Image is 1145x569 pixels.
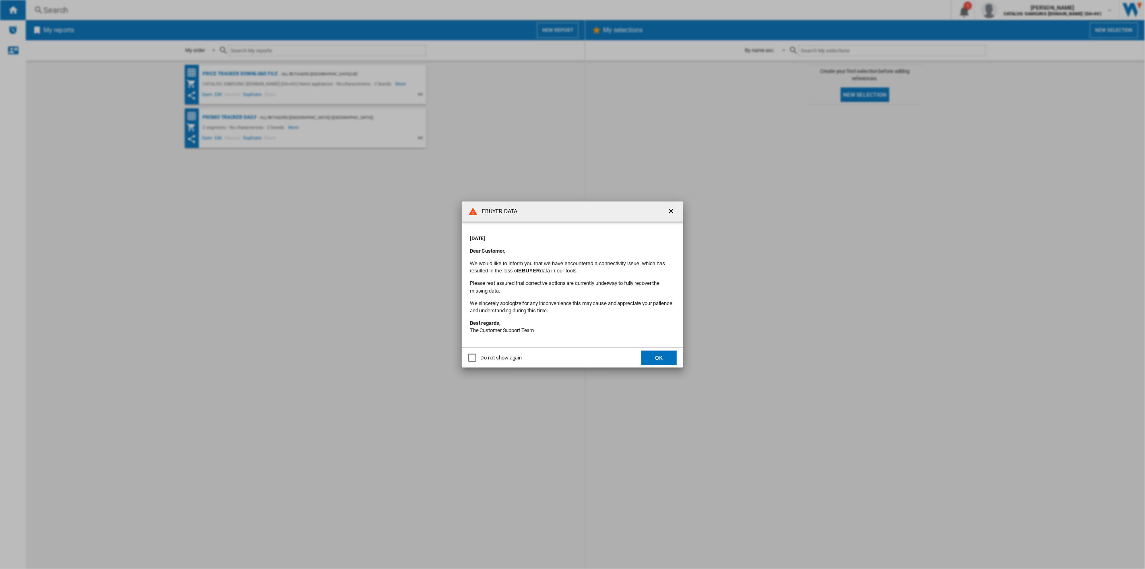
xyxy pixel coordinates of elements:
[470,260,665,274] font: We would like to inform you that we have encountered a connectivity issue, which has resulted in ...
[480,354,522,361] div: Do not show again
[664,204,680,220] button: getI18NText('BUTTONS.CLOSE_DIALOG')
[470,280,675,294] p: Please rest assured that corrective actions are currently underway to fully recover the missing d...
[478,208,517,216] h4: EBUYER DATA
[641,351,677,365] button: OK
[470,320,500,326] strong: Best regards,
[470,235,485,241] strong: [DATE]
[468,354,522,362] md-checkbox: Do not show again
[470,320,675,334] p: The Customer Support Team
[540,268,578,274] font: data in our tools.
[470,300,675,314] p: We sincerely apologize for any inconvenience this may cause and appreciate your patience and unde...
[667,207,677,217] ng-md-icon: getI18NText('BUTTONS.CLOSE_DIALOG')
[470,248,505,254] strong: Dear Customer,
[519,268,540,274] b: EBUYER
